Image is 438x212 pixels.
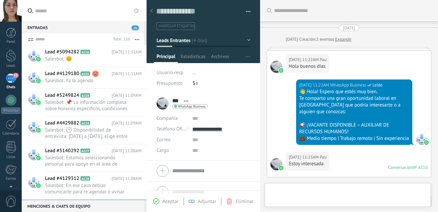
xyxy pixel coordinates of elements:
div: Correo [1,177,21,181]
span: [DATE] 11:08AM [112,175,142,182]
span: El valor del campo «Teléfono» [327,182,383,188]
div: [DATE] 11:23AM [289,154,320,161]
span: 25 [13,73,18,78]
div: Chats [1,85,21,89]
span: [DATE] 11:51AM [112,70,142,77]
span: Pau [320,56,326,63]
span: Salesbot: 📌 La información completa sobre horarios específicos, condiciones legales y otros detal... [45,99,129,112]
span: Leído [373,82,383,88]
a: Expandir [335,36,352,43]
span: Archivos [211,53,229,63]
button: Correo [157,135,171,145]
img: waba.svg [36,57,41,61]
img: waba.svg [36,183,41,188]
span: Usuario resp. [157,69,184,76]
div: [DATE] 11:22AM [289,56,320,63]
img: waba.svg [36,156,41,160]
span: Pau [270,158,282,170]
span: A328 [80,93,90,97]
span: WhatsApp Business [178,105,206,108]
span: Eliminar [236,198,253,205]
img: waba.svg [36,78,41,83]
span: Correo [157,137,171,143]
span: Lead #4129180 [45,70,79,77]
span: Aceptar [163,198,179,205]
div: $ [193,78,250,89]
div: Total: 210 [110,36,130,43]
div: Conversación [388,165,413,170]
div: Hola buenos dias [289,63,326,70]
a: Lead #4129180 A101 [DATE] 11:51AM Salesbot: Ya te agendo [22,67,147,88]
span: Salesbot: Estamos seleccionando personal para apoyo en el área de recursos humanos. No necesitas ... [45,155,129,167]
img: waba.svg [424,140,429,145]
span: Lead #4429882 [45,120,79,127]
div: Cargo [157,145,187,156]
div: Leads [1,64,21,68]
span: [DATE] 11:08AM [112,148,142,154]
span: A326 [80,50,90,54]
span: A139 [80,176,90,181]
span: Lead #5094282 [45,49,79,55]
a: Lead #4129312 A139 [DATE] 11:08AM Salesbot: En ese caso debias comunicarte para re agendar o avisar [22,172,147,199]
span: 2 eventos [316,36,334,43]
span: [DATE] 11:52AM [112,49,142,55]
div: Te comparto una gran oportunidad laboral en [GEOGRAPHIC_DATA] que podría interesarte o a alguien ... [299,95,409,115]
span: A101 [80,71,90,76]
div: [DATE] [286,36,299,43]
span: Teléfono Oficina [157,126,191,132]
span: A324 [80,121,90,125]
a: Pau [421,182,428,188]
span: [DATE] 11:09AM [112,120,142,127]
div: Usuario resp. [157,67,188,78]
img: waba.svg [279,166,283,170]
div: Panel [1,40,21,44]
span: WhatsApp Business [330,82,366,88]
span: Lead #5140292 [45,148,79,154]
span: Salesbot: En ese caso debias comunicarte para re agendar o avisar [45,182,129,195]
div: [DATE] 11:24AM [286,182,317,188]
span: Salesbot: 😊 [45,56,129,62]
span: #agregar etiquetas [159,24,195,28]
div: 👋 Hola! Espero que estés muy bien. [299,88,409,95]
div: WhatsApp [1,108,20,114]
div: 📢 ¡VACANTE DISPONIBLE – AUXILIAR DE RECURSOS HUMANOS! [299,122,409,135]
span: Salesbot: Ya te agendo [45,77,129,84]
span: Principal [157,53,175,63]
div: Presupuesto [157,78,188,89]
span: Presupuesto [157,80,183,86]
span: [DATE] 11:09AM [112,92,142,99]
span: WhatsApp Business [416,133,428,145]
div: № A310 [413,165,428,170]
span: Pau [270,61,282,73]
span: Estadísticas [181,53,206,63]
span: Salesbot: 🕒 Disponibilidad de entrevista: [DATE] a [DATE], elige entre estos horarios: • 9:20 a.m... [45,127,129,140]
span: 25 [132,25,139,30]
div: Creación: [286,36,352,43]
span: Lead #4129312 [45,175,79,182]
span: ... [193,69,197,76]
div: [DATE] [343,25,355,31]
div: [DATE] 11:22AM [299,82,330,88]
div: Entradas [22,21,144,33]
img: waba.svg [36,100,41,105]
div: Estoy interesada [289,161,326,167]
span: Robot [317,182,327,188]
div: Compañía [157,113,187,124]
div: Menciones & Chats de equipo [22,200,144,212]
a: Lead #5249824 A328 [DATE] 11:09AM Salesbot: 📌 La información completa sobre horarios específicos,... [22,89,147,116]
span: Cargo [157,148,169,153]
a: Lead #5094282 A326 [DATE] 11:52AM Salesbot: 😊 [22,45,147,67]
img: waba.svg [36,128,41,133]
span: Adjuntar [198,198,216,205]
a: Lead #5140292 A327 [DATE] 11:08AM Salesbot: Estamos seleccionando personal para apoyo en el área ... [22,144,147,172]
div: Listas [1,155,21,159]
div: Calendario [1,132,21,136]
span: A327 [80,149,90,153]
button: Teléfono Oficina [157,124,187,135]
span: Pau [320,154,326,161]
img: waba.svg [279,68,283,73]
a: Lead #4429882 A324 [DATE] 11:09AM Salesbot: 🕒 Disponibilidad de entrevista: [DATE] a [DATE], elig... [22,117,147,144]
div: 💼 Medio tiempo | Trabajo remoto | Sin experiencia [299,135,409,142]
span: Lead #5249824 [45,92,79,99]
